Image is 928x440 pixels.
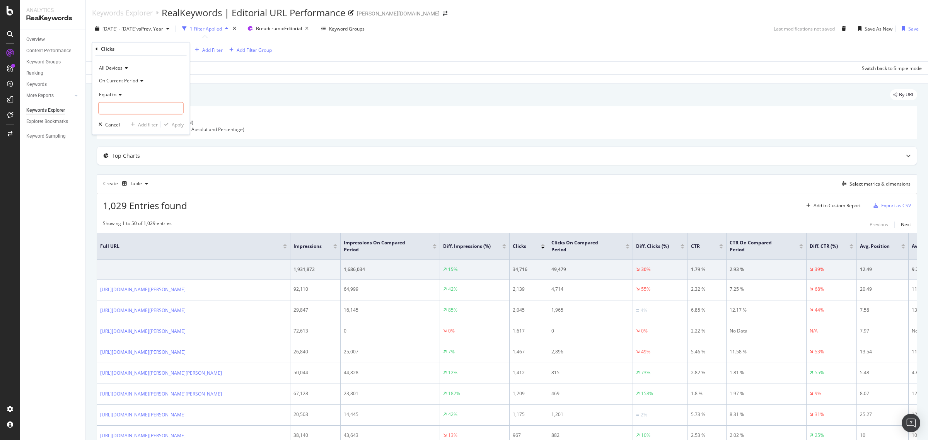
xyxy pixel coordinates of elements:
[100,327,186,335] a: [URL][DOMAIN_NAME][PERSON_NAME]
[103,199,187,212] span: 1,029 Entries found
[513,390,545,397] div: 1,209
[641,390,653,397] div: 158%
[293,307,337,314] div: 29,847
[99,91,116,97] span: Equal to
[344,307,437,314] div: 16,145
[551,369,629,376] div: 815
[26,47,80,55] a: Content Performance
[899,92,914,97] span: By URL
[105,121,120,128] div: Cancel
[26,36,80,44] a: Overview
[344,327,437,334] div: 0
[641,348,650,355] div: 49%
[860,266,905,273] div: 12.49
[344,266,437,273] div: 1,686,034
[293,243,322,250] span: Impressions
[814,203,861,208] div: Add to Custom Report
[730,432,803,439] div: 2.02 %
[26,47,71,55] div: Content Performance
[730,327,803,334] div: No Data
[136,26,163,32] span: vs Prev. Year
[448,390,460,397] div: 182%
[448,327,455,334] div: 0%
[138,121,158,128] div: Add filter
[641,432,650,439] div: 10%
[513,243,529,250] span: Clicks
[641,327,648,334] div: 0%
[448,411,457,418] div: 42%
[860,243,890,250] span: Avg. Position
[513,432,545,439] div: 967
[26,92,72,100] a: More Reports
[100,432,186,440] a: [URL][DOMAIN_NAME][PERSON_NAME]
[815,266,824,273] div: 39%
[26,14,79,23] div: RealKeywords
[112,152,140,160] div: Top Charts
[641,369,650,376] div: 73%
[26,6,79,14] div: Analytics
[26,36,45,44] div: Overview
[26,132,80,140] a: Keyword Sampling
[860,327,905,334] div: 7.97
[231,25,238,32] div: times
[513,286,545,293] div: 2,139
[202,47,223,53] div: Add Filter
[26,69,43,77] div: Ranking
[448,432,457,439] div: 13%
[901,221,911,228] div: Next
[908,26,919,32] div: Save
[870,200,911,212] button: Export as CSV
[92,9,153,17] div: Keywords Explorer
[810,327,818,334] div: N/A
[815,348,824,355] div: 53%
[448,348,455,355] div: 7%
[730,286,803,293] div: 7.25 %
[551,390,629,397] div: 469
[103,119,911,132] div: Mayleens Report (BITTE NICHT LÖSCHEN) Impressions, Clicks, CTR, Avg + Compare Absolut and Percent...
[161,121,184,128] button: Apply
[551,348,629,355] div: 2,896
[192,45,223,55] button: Add Filter
[641,266,650,273] div: 30%
[691,411,723,418] div: 5.73 %
[850,181,911,187] div: Select metrics & dimensions
[815,390,821,397] div: 9%
[641,411,647,418] div: 2%
[513,348,545,355] div: 1,467
[100,411,186,419] a: [URL][DOMAIN_NAME][PERSON_NAME]
[179,22,231,35] button: 1 Filter Applied
[172,121,184,128] div: Apply
[237,47,272,53] div: Add Filter Group
[26,106,65,114] div: Keywords Explorer
[100,390,222,398] a: [URL][DOMAIN_NAME][PERSON_NAME][PERSON_NAME]
[26,92,54,100] div: More Reports
[551,432,629,439] div: 882
[839,179,911,188] button: Select metrics & dimensions
[810,243,838,250] span: Diff. CTR (%)
[901,220,911,229] button: Next
[26,58,61,66] div: Keyword Groups
[318,22,368,35] button: Keyword Groups
[344,286,437,293] div: 64,999
[641,286,650,293] div: 55%
[513,369,545,376] div: 1,412
[636,414,639,416] img: Equal
[99,65,123,71] span: All Devices
[103,177,151,190] div: Create
[691,307,723,314] div: 6.85 %
[293,411,337,418] div: 20,503
[443,11,447,16] div: arrow-right-arrow-left
[448,286,457,293] div: 42%
[641,307,647,314] div: 4%
[691,432,723,439] div: 2.53 %
[128,121,158,128] button: Add filter
[26,118,68,126] div: Explorer Bookmarks
[860,432,905,439] div: 10
[26,80,47,89] div: Keywords
[26,106,80,114] a: Keywords Explorer
[860,307,905,314] div: 7.58
[448,307,457,314] div: 85%
[890,89,917,100] div: legacy label
[691,348,723,355] div: 5.46 %
[244,22,312,35] button: Breadcrumb:Editorial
